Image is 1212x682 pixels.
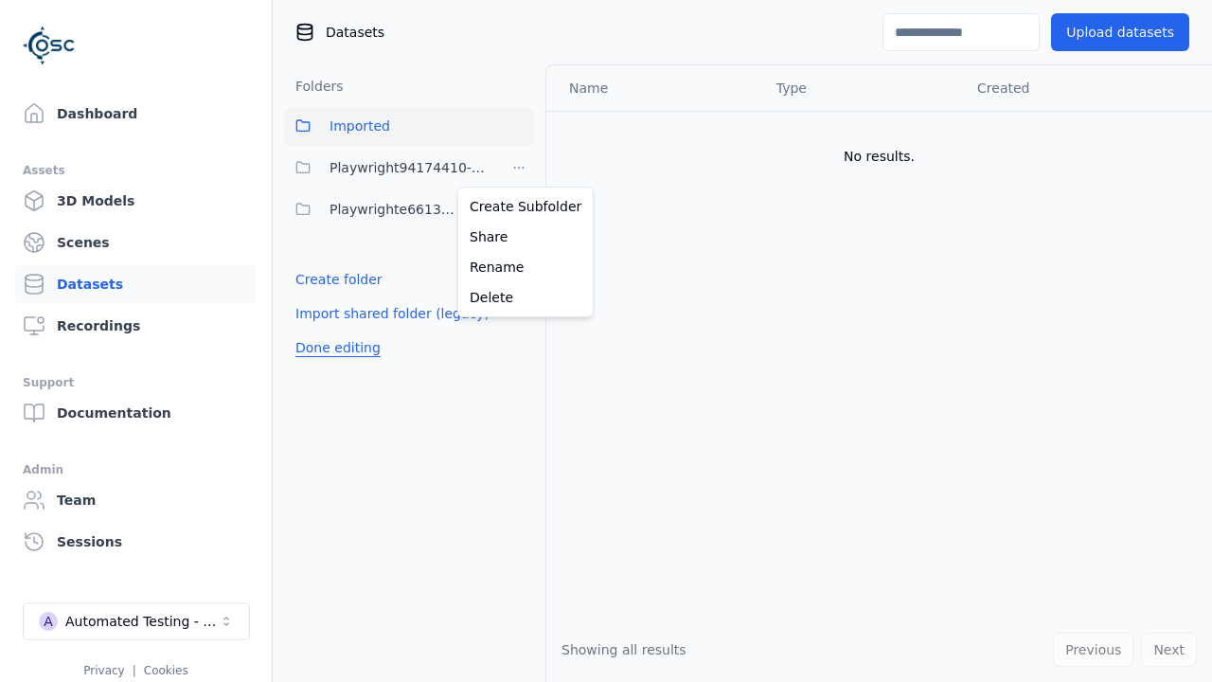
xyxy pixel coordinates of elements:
a: Share [462,222,589,252]
a: Create Subfolder [462,191,589,222]
a: Delete [462,282,589,313]
a: Rename [462,252,589,282]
